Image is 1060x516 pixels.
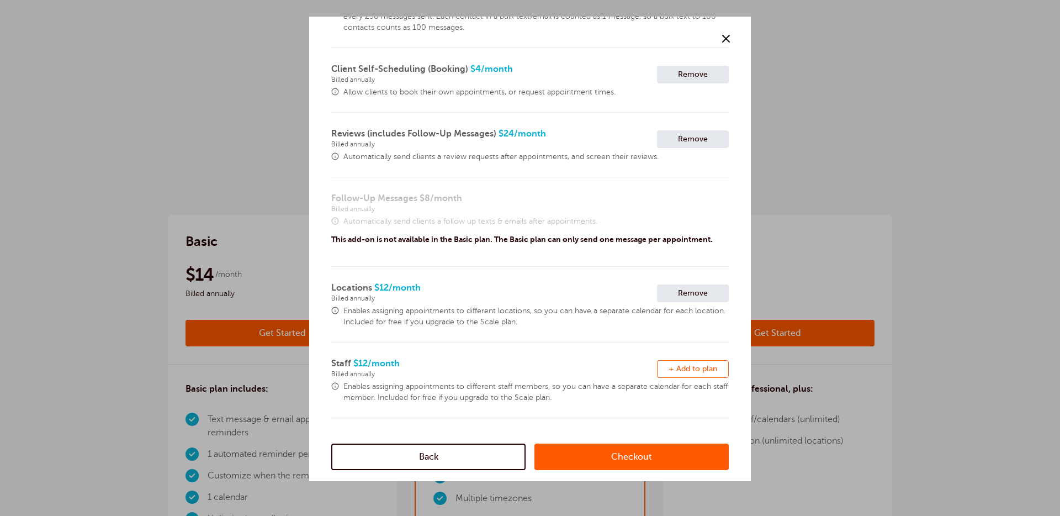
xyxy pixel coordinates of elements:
[678,135,708,143] span: Remove
[331,129,496,139] span: Reviews (includes Follow-Up Messages)
[389,283,421,293] span: /month
[331,370,657,378] span: Billed annually
[657,130,729,148] button: Remove
[331,205,729,213] span: Billed annually
[657,360,729,378] button: + Add to plan
[331,444,526,470] a: Back
[657,66,729,83] button: Remove
[430,193,462,203] span: /month
[343,216,729,227] span: Automatically send clients a follow up texts & emails after appointments.
[368,359,400,368] span: /month
[669,365,717,373] span: + Add to plan
[331,193,417,203] span: Follow-Up Messages
[331,283,372,293] span: Locations
[481,64,513,74] span: /month
[331,64,468,74] span: Client Self-Scheduling (Booking)
[343,306,729,328] span: Enables assigning appointments to different locations, so you can have a separate calendar for ea...
[331,140,657,148] span: Billed annually
[657,285,729,302] button: Remove
[331,235,713,244] p: This add-on is not available in the Basic plan. The Basic plan can only send one message per appo...
[331,294,657,302] span: Billed annually
[514,129,546,139] span: /month
[343,151,729,162] span: Automatically send clients a review requests after appointments, and screen their reviews.
[331,359,351,368] span: Staff
[534,444,729,470] a: Checkout
[331,64,657,83] span: $4
[343,381,729,403] span: Enables assigning appointments to different staff members, so you can have a separate calendar fo...
[343,87,729,98] span: Allow clients to book their own appointments, or request appointment times.
[678,70,708,78] span: Remove
[331,76,657,83] span: Billed annually
[678,289,708,297] span: Remove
